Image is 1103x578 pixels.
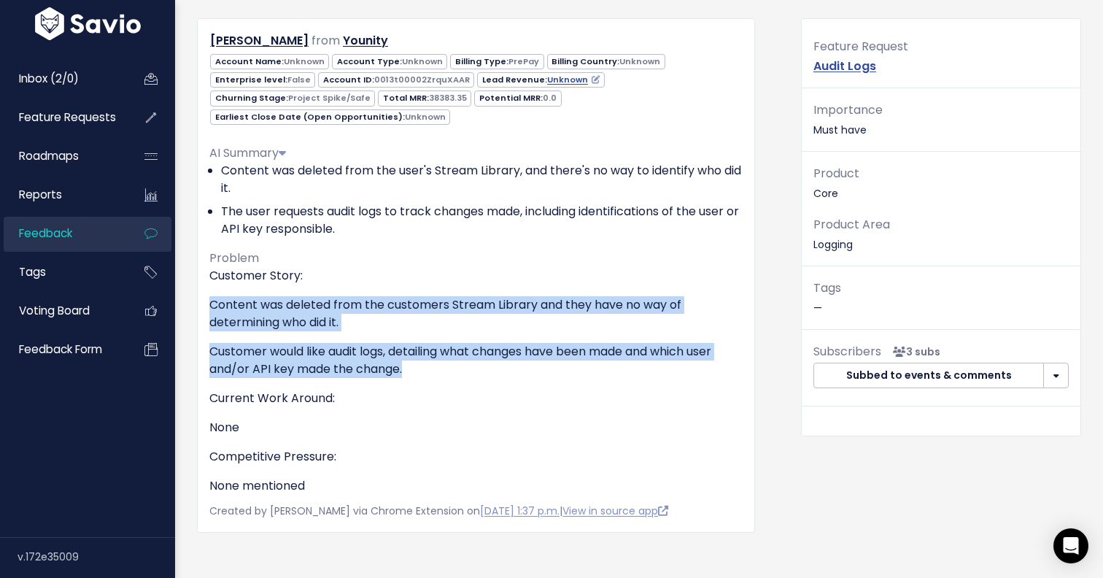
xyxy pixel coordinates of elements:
[210,109,450,125] span: Earliest Close Date (Open Opportunities):
[4,294,121,328] a: Voting Board
[19,187,62,202] span: Reports
[813,363,1044,389] button: Subbed to events & comments
[508,55,539,67] span: PrePay
[288,92,371,104] span: Project Spike/Safe
[4,333,121,366] a: Feedback form
[474,90,561,106] span: Potential MRR:
[813,216,890,233] span: Product Area
[1053,528,1088,563] div: Open Intercom Messenger
[18,538,175,576] div: v.172e35009
[221,162,743,197] li: Content was deleted from the user's Stream Library, and there's no way to identify who did it.
[343,32,388,49] a: Younity
[813,343,881,360] span: Subscribers
[209,448,743,466] p: Competitive Pressure:
[209,504,668,518] span: Created by [PERSON_NAME] via Chrome Extension on |
[429,92,467,104] span: 38383.35
[311,32,340,49] span: from
[813,100,1069,139] p: Must have
[209,144,286,161] span: AI Summary
[19,71,79,86] span: Inbox (2/0)
[19,109,116,125] span: Feature Requests
[813,215,1069,254] p: Logging
[210,54,329,69] span: Account Name:
[209,296,743,331] p: Content was deleted from the customers Stream Library and they have no way of determining who did...
[19,264,46,280] span: Tags
[813,280,841,296] span: Tags
[209,267,743,285] p: Customer Story:
[813,165,859,182] span: Product
[378,90,471,106] span: Total MRR:
[405,111,446,123] span: Unknown
[4,62,121,96] a: Inbox (2/0)
[31,7,144,40] img: logo-white.9d6f32f41409.svg
[813,278,1069,317] p: —
[210,72,315,88] span: Enterprise level:
[318,72,474,88] span: Account ID:
[210,90,375,106] span: Churning Stage:
[287,74,311,85] span: False
[209,419,743,436] p: None
[19,148,79,163] span: Roadmaps
[19,303,90,318] span: Voting Board
[4,178,121,212] a: Reports
[813,58,876,74] a: Audit Logs
[813,101,883,118] span: Importance
[209,343,743,378] p: Customer would like audit logs, detailing what changes have been made and which user and/or API k...
[332,54,447,69] span: Account Type:
[19,226,72,241] span: Feedback
[4,217,121,250] a: Feedback
[284,55,325,67] span: Unknown
[221,203,743,238] li: The user requests audit logs to track changes made, including identifications of the user or API ...
[619,55,660,67] span: Unknown
[209,250,259,266] span: Problem
[547,74,600,85] a: Unknown
[402,55,443,67] span: Unknown
[562,504,668,518] a: View in source app
[477,72,604,88] span: Lead Revenue:
[4,101,121,134] a: Feature Requests
[4,139,121,173] a: Roadmaps
[543,92,557,104] span: 0.0
[210,32,309,49] a: [PERSON_NAME]
[4,255,121,289] a: Tags
[19,342,102,357] span: Feedback form
[480,504,560,518] a: [DATE] 1:37 p.m.
[374,74,470,85] span: 0013t00002ZrquXAAR
[209,477,743,495] p: None mentioned
[209,390,743,407] p: Current Work Around:
[887,344,940,359] span: <p><strong>Subscribers</strong><br><br> - Matt Lawson<br> - Swati Aggarwal<br> - Kevin McGhee<br>...
[813,163,1069,203] p: Core
[547,54,665,69] span: Billing Country:
[450,54,543,69] span: Billing Type:
[813,38,908,55] span: Feature Request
